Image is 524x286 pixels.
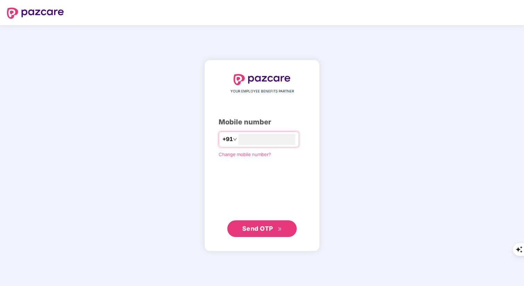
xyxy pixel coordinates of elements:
[278,227,282,231] span: double-right
[230,89,294,94] span: YOUR EMPLOYEE BENEFITS PARTNER
[233,137,237,141] span: down
[219,117,305,128] div: Mobile number
[242,225,273,232] span: Send OTP
[219,152,271,157] a: Change mobile number?
[7,8,64,19] img: logo
[227,220,297,237] button: Send OTPdouble-right
[222,135,233,144] span: +91
[234,74,290,85] img: logo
